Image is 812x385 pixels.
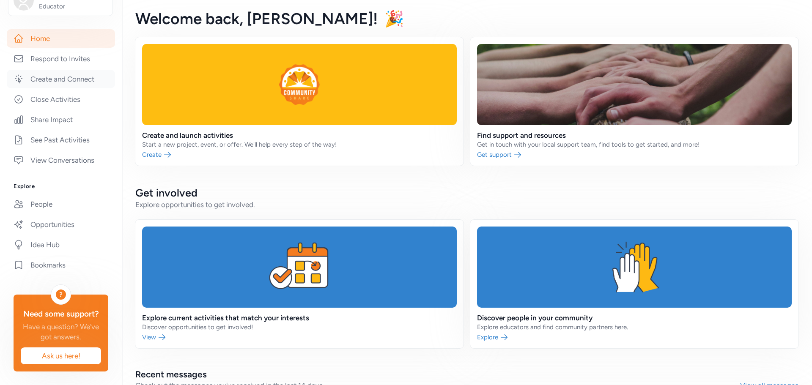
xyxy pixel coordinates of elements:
[7,70,115,88] a: Create and Connect
[7,49,115,68] a: Respond to Invites
[7,215,115,234] a: Opportunities
[7,195,115,213] a: People
[39,2,107,11] span: Educator
[7,151,115,169] a: View Conversations
[135,186,798,199] h2: Get involved
[20,322,101,342] div: Have a question? We've got answers.
[135,9,378,28] span: Welcome back , [PERSON_NAME]!
[20,308,101,320] div: Need some support?
[7,256,115,274] a: Bookmarks
[7,131,115,149] a: See Past Activities
[7,90,115,109] a: Close Activities
[27,351,94,361] span: Ask us here!
[384,9,404,28] span: 🎉
[56,289,66,300] div: ?
[20,347,101,365] button: Ask us here!
[7,235,115,254] a: Idea Hub
[7,29,115,48] a: Home
[135,199,798,210] div: Explore opportunities to get involved.
[135,369,740,380] h2: Recent messages
[7,110,115,129] a: Share Impact
[14,183,108,190] h3: Explore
